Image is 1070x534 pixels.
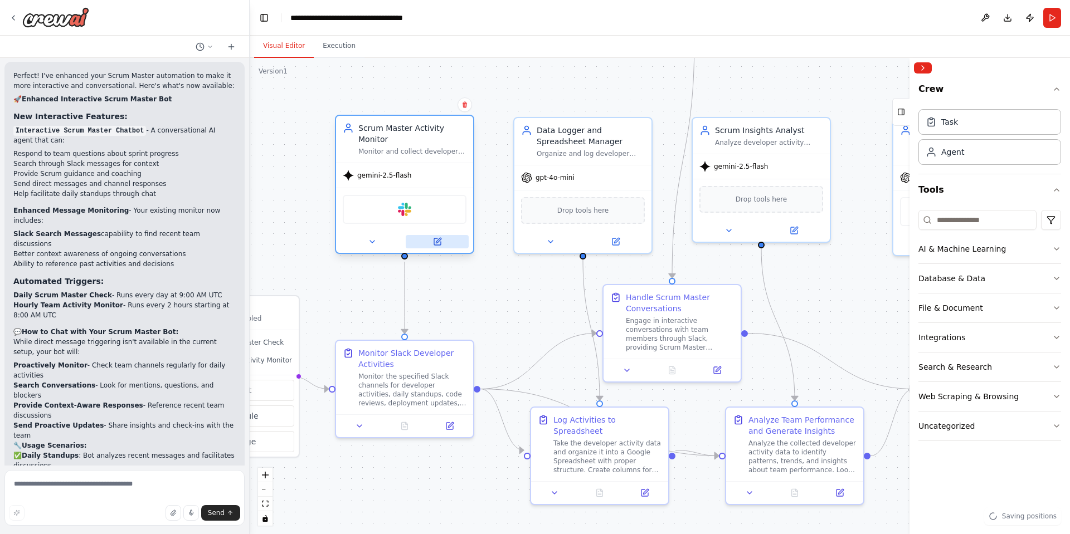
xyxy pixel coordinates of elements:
[258,468,273,526] div: React Flow controls
[918,234,1061,263] button: AI & Machine Learning
[892,117,1032,256] div: Management Communication SpecialistCommunicate insights and recommendations to management through...
[918,264,1061,293] button: Database & Data
[771,486,819,499] button: No output available
[918,174,1061,205] button: Tools
[918,205,1061,450] div: Tools
[13,290,236,300] li: - Runs every day at 9:00 AM UTC
[820,486,859,499] button: Open in side panel
[725,406,864,505] div: Analyze Team Performance and Generate InsightsAnalyze the collected developer activity data to id...
[870,384,914,462] g: Edge from 25af584a-6ee9-4468-a5bc-713f7184ded1 to 8cfafdc7-fb6f-496e-939c-f00483c6e12e
[13,400,236,420] li: - Reference recent team discussions
[918,332,965,343] div: Integrations
[667,39,700,278] g: Edge from 08c0c950-46f5-4f08-9426-2caf3cd7fe78 to a515983b-fba6-42b7-b208-d348335da248
[229,385,251,396] span: Event
[13,230,101,238] strong: Slack Search Messages
[762,224,825,237] button: Open in side panel
[13,327,236,337] h2: 💬
[553,414,662,437] div: Log Activities to Spreadsheet
[406,235,469,248] button: Open in side panel
[748,414,857,437] div: Analyze Team Performance and Generate Insights
[649,364,696,377] button: No output available
[748,328,914,395] g: Edge from a515983b-fba6-42b7-b208-d348335da248 to 8cfafdc7-fb6f-496e-939c-f00483c6e12e
[626,316,734,352] div: Engage in interactive conversations with team members through Slack, providing Scrum Master guida...
[941,146,964,158] div: Agent
[335,117,474,256] div: Scrum Master Activity MonitorMonitor and collect developer activities from Slack channels, extrac...
[208,508,225,517] span: Send
[13,126,146,136] code: Interactive Scrum Master Chatbot
[905,58,914,534] button: Toggle Sidebar
[222,40,240,53] button: Start a new chat
[22,7,89,27] img: Logo
[715,138,823,147] div: Analyze developer activity patterns and team communication to generate actionable insights about ...
[258,497,273,511] button: fit view
[13,205,236,226] p: - Your existing monitor now includes:
[381,419,429,433] button: No output available
[602,284,742,383] div: Handle Scrum Master ConversationsEngage in interactive conversations with team members through Sl...
[13,249,236,259] li: Better context awareness of ongoing conversations
[13,149,236,159] li: Respond to team questions about sprint progress
[536,173,575,182] span: gpt-4o-mini
[9,505,25,521] button: Improve this prompt
[358,123,466,145] div: Scrum Master Activity Monitor
[291,371,329,395] g: Edge from triggers to 8145c7b5-be1b-4627-9ead-ffecf00ea593
[13,277,104,286] strong: Automated Triggers:
[692,117,831,243] div: Scrum Insights AnalystAnalyze developer activity patterns and team communication to generate acti...
[168,295,300,458] div: Triggers2 triggers enabledDaily Scrum Master CheckHourly Team Activity MonitorEventScheduleManage
[13,401,143,409] strong: Provide Context-Aware Responses
[480,384,524,456] g: Edge from 8145c7b5-be1b-4627-9ead-ffecf00ea593 to 754a3246-6247-4be9-9f31-7484dbdb0b16
[254,35,314,58] button: Visual Editor
[458,97,472,112] button: Delete node
[626,292,734,314] div: Handle Scrum Master Conversations
[13,189,236,199] li: Help facilitate daily standups through chat
[13,207,129,214] strong: Enhanced Message Monitoring
[13,337,236,357] p: While direct message triggering isn't available in the current setup, your bot will:
[941,116,958,128] div: Task
[398,203,411,216] img: Slack
[715,125,823,136] div: Scrum Insights Analyst
[201,505,240,521] button: Send
[13,422,104,429] strong: Send Proactive Updates
[357,171,411,180] span: gemini-2.5-flash
[166,505,181,521] button: Upload files
[577,259,605,400] g: Edge from 08f2abdd-01ac-4bb0-ba34-491e095c6a7d to 754a3246-6247-4be9-9f31-7484dbdb0b16
[537,125,645,147] div: Data Logger and Spreadsheet Manager
[918,361,992,373] div: Search & Research
[13,229,236,249] li: capability to find recent team discussions
[13,360,236,380] li: - Check team channels regularly for daily activities
[714,162,768,171] span: gemini-2.5-flash
[22,328,178,336] strong: How to Chat with Your Scrum Master Bot:
[399,262,410,334] g: Edge from f762665f-c50a-4b73-853a-3a463849698d to 8145c7b5-be1b-4627-9ead-ffecf00ea593
[258,511,273,526] button: toggle interactivity
[358,147,466,156] div: Monitor and collect developer activities from Slack channels, extracting key information about da...
[191,40,218,53] button: Switch to previous chat
[13,179,236,189] li: Send direct messages and channel responses
[675,445,719,462] g: Edge from 754a3246-6247-4be9-9f31-7484dbdb0b16 to 25af584a-6ee9-4468-a5bc-713f7184ded1
[258,482,273,497] button: zoom out
[22,95,172,103] strong: Enhanced Interactive Scrum Master Bot
[13,301,123,309] strong: Hourly Team Activity Monitor
[13,159,236,169] li: Search through Slack messages for context
[430,419,469,433] button: Open in side panel
[1002,512,1057,521] span: Saving positions
[258,468,273,482] button: zoom in
[918,352,1061,381] button: Search & Research
[22,442,87,449] strong: Usage Scenarios:
[698,364,736,377] button: Open in side panel
[13,125,236,145] p: - A conversational AI agent that can:
[13,300,236,320] li: - Runs every 2 hours starting at 8:00 AM UTC
[918,243,1006,254] div: AI & Machine Learning
[13,361,87,369] strong: Proactively Monitor
[530,406,669,505] div: Log Activities to SpreadsheetTake the developer activity data and organize it into a Google Sprea...
[625,486,664,499] button: Open in side panel
[13,440,236,450] h2: 🔧
[918,420,975,432] div: Uncategorized
[918,105,1061,174] div: Crew
[918,382,1061,411] button: Web Scraping & Browsing
[748,439,857,474] div: Analyze the collected developer activity data to identify patterns, trends, and insights about te...
[22,452,79,459] strong: Daily Standups
[914,62,932,74] button: Collapse right sidebar
[314,35,364,58] button: Execution
[553,439,662,474] div: Take the developer activity data and organize it into a Google Spreadsheet with proper structure....
[13,71,236,91] p: Perfect! I've enhanced your Scrum Master automation to make it more interactive and conversationa...
[537,149,645,158] div: Organize and log developer activity data into Google Spreadsheets with proper categorization, tim...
